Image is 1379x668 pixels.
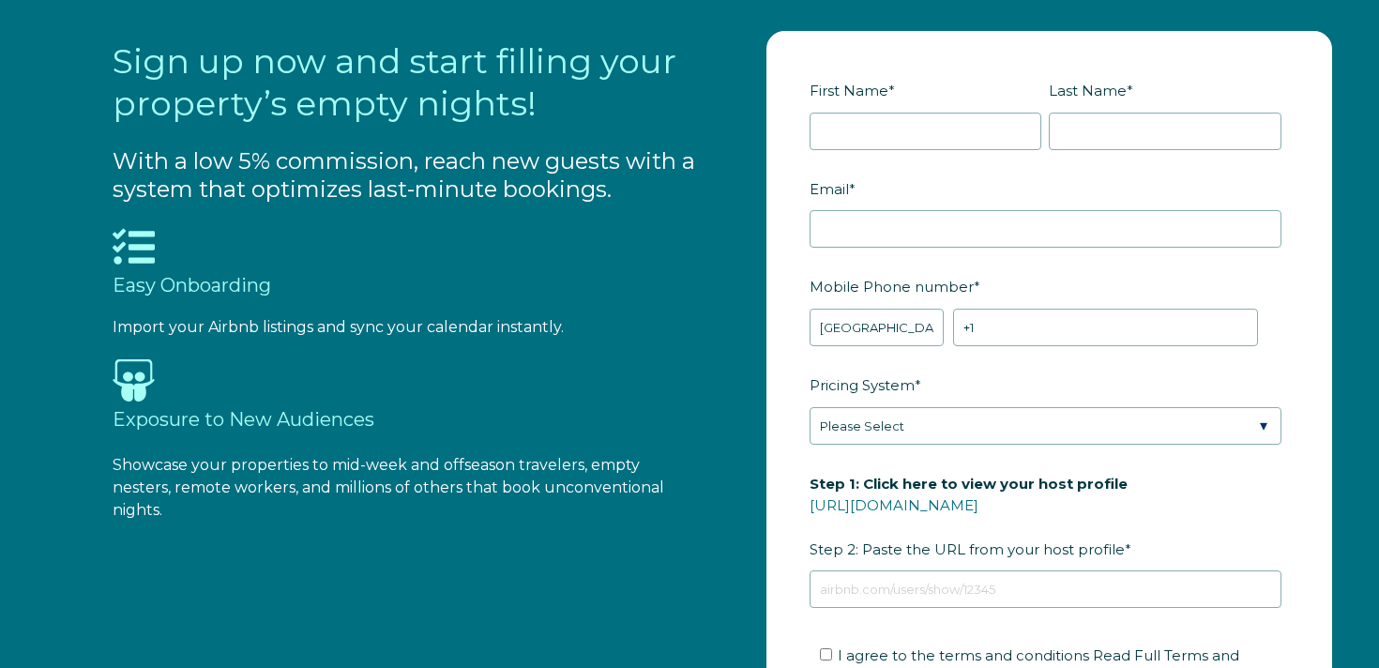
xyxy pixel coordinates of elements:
[820,648,832,660] input: I agree to the terms and conditions Read Full Terms and Conditions *
[113,408,374,431] span: Exposure to New Audiences
[113,274,271,296] span: Easy Onboarding
[810,76,888,105] span: First Name
[810,371,915,400] span: Pricing System
[113,318,564,336] span: Import your Airbnb listings and sync your calendar instantly.
[810,469,1128,564] span: Step 2: Paste the URL from your host profile
[810,272,974,301] span: Mobile Phone number
[1049,76,1127,105] span: Last Name
[810,175,849,204] span: Email
[113,40,676,124] span: Sign up now and start filling your property’s empty nights!
[113,147,695,203] span: With a low 5% commission, reach new guests with a system that optimizes last-minute bookings.
[810,469,1128,498] span: Step 1: Click here to view your host profile
[113,456,664,519] span: Showcase your properties to mid-week and offseason travelers, empty nesters, remote workers, and ...
[810,570,1281,608] input: airbnb.com/users/show/12345
[810,496,978,514] a: [URL][DOMAIN_NAME]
